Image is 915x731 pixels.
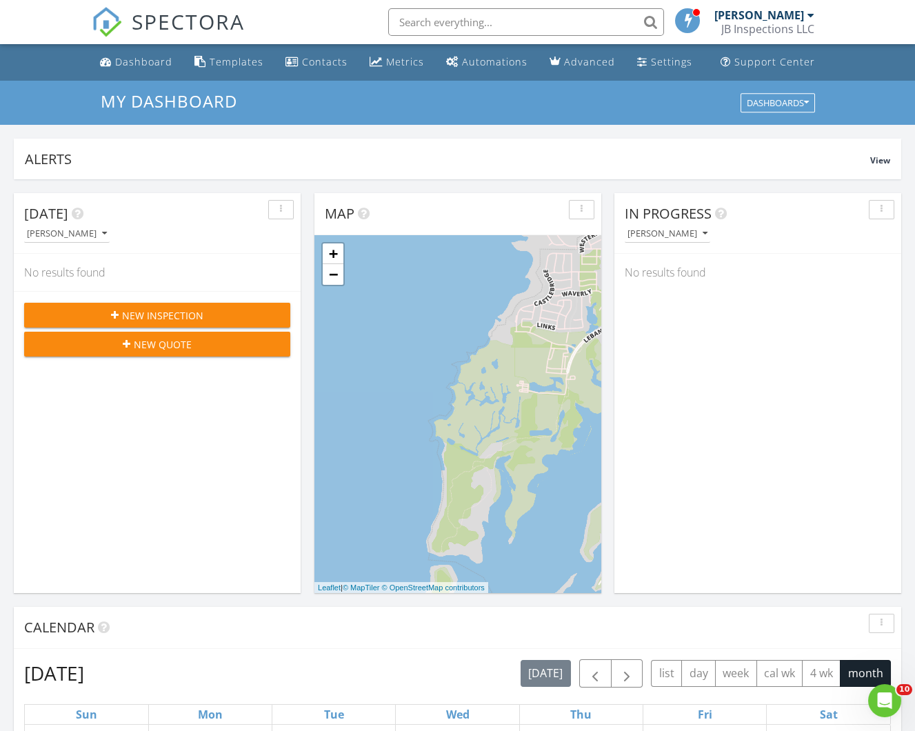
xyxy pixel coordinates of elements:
[189,50,269,75] a: Templates
[318,583,341,592] a: Leaflet
[756,660,803,687] button: cal wk
[364,50,430,75] a: Metrics
[521,660,571,687] button: [DATE]
[896,684,912,695] span: 10
[714,8,804,22] div: [PERSON_NAME]
[24,225,110,243] button: [PERSON_NAME]
[579,659,612,688] button: Previous month
[323,264,343,285] a: Zoom out
[210,55,263,68] div: Templates
[695,705,715,724] a: Friday
[715,50,821,75] a: Support Center
[625,204,712,223] span: In Progress
[115,55,172,68] div: Dashboard
[323,243,343,264] a: Zoom in
[747,98,809,108] div: Dashboards
[314,582,488,594] div: |
[195,705,225,724] a: Monday
[817,705,841,724] a: Saturday
[564,55,615,68] div: Advanced
[627,229,707,239] div: [PERSON_NAME]
[73,705,100,724] a: Sunday
[651,660,682,687] button: list
[870,154,890,166] span: View
[625,225,710,243] button: [PERSON_NAME]
[681,660,716,687] button: day
[94,50,178,75] a: Dashboard
[24,204,68,223] span: [DATE]
[741,93,815,112] button: Dashboards
[14,254,301,291] div: No results found
[734,55,815,68] div: Support Center
[325,204,354,223] span: Map
[388,8,664,36] input: Search everything...
[122,308,203,323] span: New Inspection
[25,150,870,168] div: Alerts
[632,50,698,75] a: Settings
[462,55,527,68] div: Automations
[868,684,901,717] iframe: Intercom live chat
[24,332,290,357] button: New Quote
[134,337,192,352] span: New Quote
[132,7,245,36] span: SPECTORA
[386,55,424,68] div: Metrics
[614,254,901,291] div: No results found
[802,660,841,687] button: 4 wk
[302,55,348,68] div: Contacts
[443,705,472,724] a: Wednesday
[24,618,94,637] span: Calendar
[651,55,692,68] div: Settings
[567,705,594,724] a: Thursday
[721,22,814,36] div: JB Inspections LLC
[101,90,237,112] span: My Dashboard
[441,50,533,75] a: Automations (Basic)
[382,583,485,592] a: © OpenStreetMap contributors
[24,659,84,687] h2: [DATE]
[343,583,380,592] a: © MapTiler
[24,303,290,328] button: New Inspection
[280,50,353,75] a: Contacts
[715,660,757,687] button: week
[321,705,347,724] a: Tuesday
[611,659,643,688] button: Next month
[544,50,621,75] a: Advanced
[27,229,107,239] div: [PERSON_NAME]
[92,7,122,37] img: The Best Home Inspection Software - Spectora
[840,660,891,687] button: month
[92,19,245,48] a: SPECTORA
